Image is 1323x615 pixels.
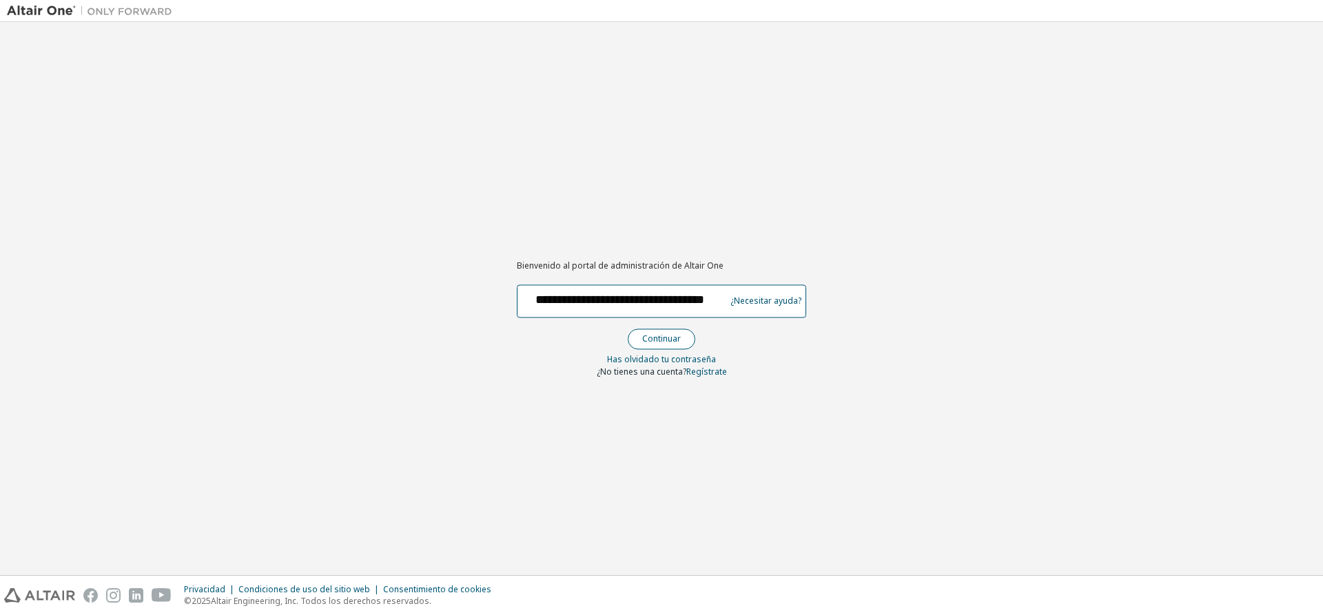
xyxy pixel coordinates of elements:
font: Has olvidado tu contraseña [607,353,716,365]
font: Condiciones de uso del sitio web [238,583,370,595]
font: Bienvenido al portal de administración de Altair One [517,260,724,272]
img: altair_logo.svg [4,588,75,603]
font: ¿No tienes una cuenta? [597,366,686,377]
img: Altair Uno [7,4,179,18]
img: linkedin.svg [129,588,143,603]
font: 2025 [192,595,211,607]
img: instagram.svg [106,588,121,603]
font: Altair Engineering, Inc. Todos los derechos reservados. [211,595,431,607]
font: Consentimiento de cookies [383,583,491,595]
img: facebook.svg [83,588,98,603]
a: Regístrate [686,366,727,377]
font: ¿Necesitar ayuda? [730,295,801,307]
button: Continuar [628,329,695,349]
font: © [184,595,192,607]
font: Continuar [642,333,681,344]
a: ¿Necesitar ayuda? [730,301,801,302]
img: youtube.svg [152,588,172,603]
font: Privacidad [184,583,225,595]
